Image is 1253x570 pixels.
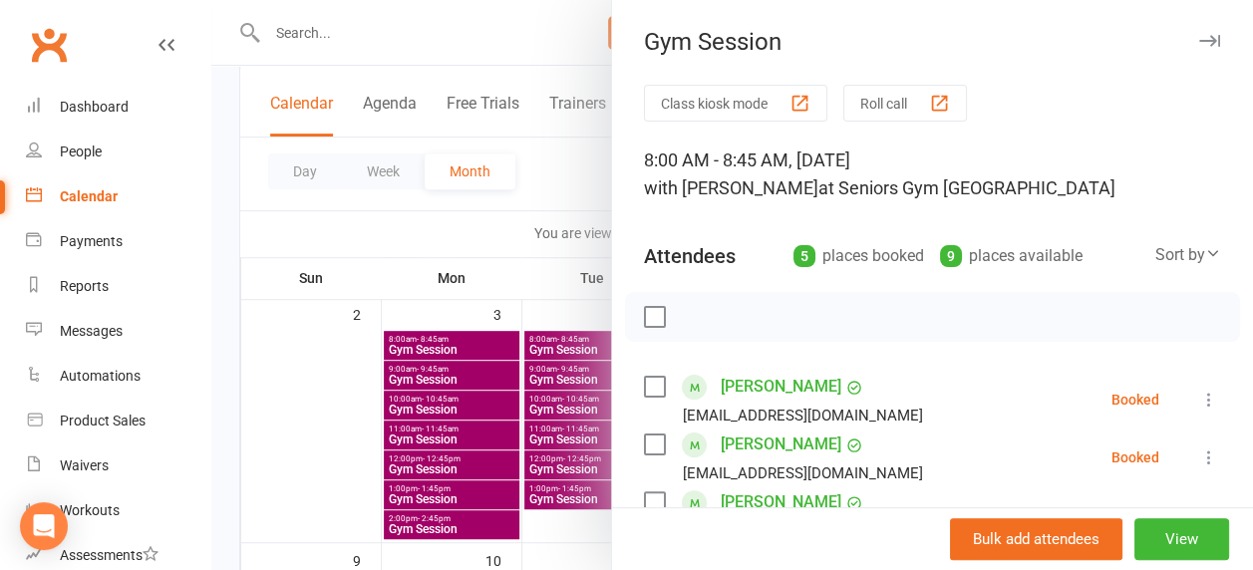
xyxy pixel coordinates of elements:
[793,242,924,270] div: places booked
[1155,242,1221,268] div: Sort by
[1111,393,1159,407] div: Booked
[26,309,210,354] a: Messages
[60,413,146,428] div: Product Sales
[940,245,962,267] div: 9
[26,354,210,399] a: Automations
[818,177,1115,198] span: at Seniors Gym [GEOGRAPHIC_DATA]
[644,242,736,270] div: Attendees
[26,130,210,174] a: People
[721,428,841,460] a: [PERSON_NAME]
[26,264,210,309] a: Reports
[721,486,841,518] a: [PERSON_NAME]
[683,403,923,428] div: [EMAIL_ADDRESS][DOMAIN_NAME]
[26,174,210,219] a: Calendar
[940,242,1083,270] div: places available
[644,177,818,198] span: with [PERSON_NAME]
[60,547,158,563] div: Assessments
[60,502,120,518] div: Workouts
[1134,518,1229,560] button: View
[683,460,923,486] div: [EMAIL_ADDRESS][DOMAIN_NAME]
[60,99,129,115] div: Dashboard
[26,488,210,533] a: Workouts
[721,371,841,403] a: [PERSON_NAME]
[26,443,210,488] a: Waivers
[60,323,123,339] div: Messages
[20,502,68,550] div: Open Intercom Messenger
[843,85,967,122] button: Roll call
[612,28,1253,56] div: Gym Session
[60,457,109,473] div: Waivers
[950,518,1122,560] button: Bulk add attendees
[26,219,210,264] a: Payments
[26,85,210,130] a: Dashboard
[1111,450,1159,464] div: Booked
[60,278,109,294] div: Reports
[60,233,123,249] div: Payments
[644,85,827,122] button: Class kiosk mode
[60,368,141,384] div: Automations
[644,146,1221,202] div: 8:00 AM - 8:45 AM, [DATE]
[60,188,118,204] div: Calendar
[60,143,102,159] div: People
[26,399,210,443] a: Product Sales
[793,245,815,267] div: 5
[24,20,74,70] a: Clubworx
